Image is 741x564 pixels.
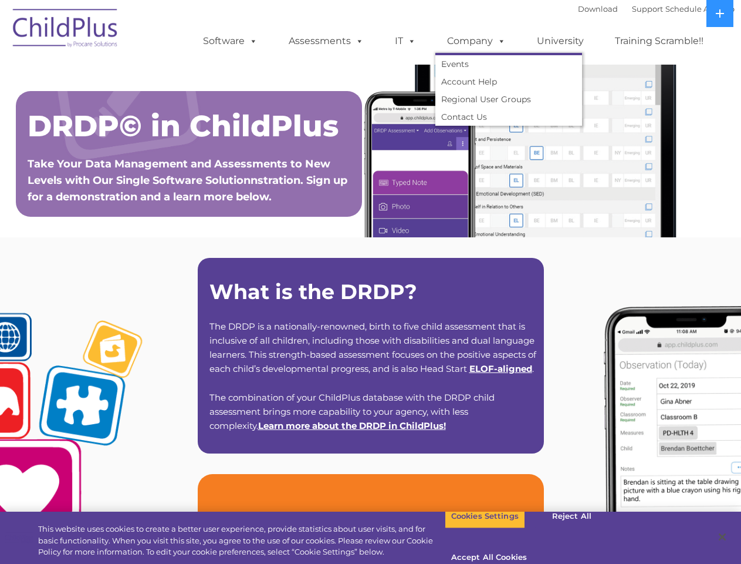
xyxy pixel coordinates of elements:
a: Schedule A Demo [665,4,735,14]
a: Support [632,4,663,14]
img: ChildPlus by Procare Solutions [7,1,124,59]
span: DRDP© in ChildPlus [28,108,339,144]
a: University [525,29,595,53]
span: The DRDP is a nationally-renowned, birth to five child assessment that is inclusive of all childr... [209,321,536,374]
font: | [578,4,735,14]
a: Download [578,4,618,14]
button: Cookies Settings [445,504,525,529]
a: Learn more about the DRDP in ChildPlus [258,420,444,431]
strong: What is the DRDP? [209,279,417,304]
a: Training Scramble!! [603,29,715,53]
a: Account Help [435,73,582,90]
a: Company [435,29,517,53]
span: The combination of your ChildPlus database with the DRDP child assessment brings more capability ... [209,392,495,431]
span: ! [258,420,446,431]
span: Take Your Data Management and Assessments to New Levels with Our Single Software Solutionnstratio... [28,157,347,203]
a: Regional User Groups [435,90,582,108]
a: Events [435,55,582,73]
a: Assessments [277,29,375,53]
a: Contact Us [435,108,582,126]
div: This website uses cookies to create a better user experience, provide statistics about user visit... [38,523,445,558]
button: Close [709,524,735,550]
button: Reject All [535,504,608,529]
a: IT [383,29,428,53]
a: ELOF-aligned [469,363,532,374]
a: Software [191,29,269,53]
